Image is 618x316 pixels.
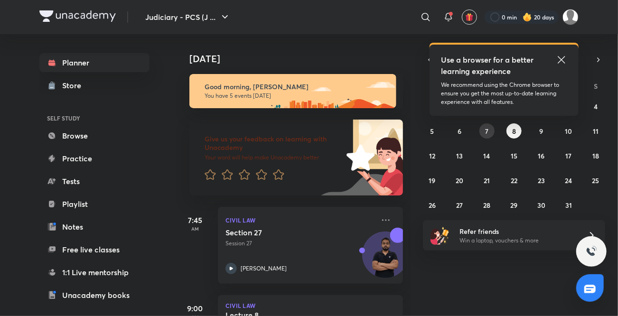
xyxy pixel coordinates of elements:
abbr: Saturday [594,82,598,91]
img: referral [431,226,449,245]
h5: 7:45 [176,214,214,226]
abbr: October 11, 2025 [593,127,599,136]
abbr: October 20, 2025 [456,176,463,185]
img: avatar [465,13,474,21]
h5: Section 27 [225,228,344,237]
abbr: October 7, 2025 [485,127,488,136]
abbr: October 25, 2025 [592,176,599,185]
p: We recommend using the Chrome browser to ensure you get the most up-to-date learning experience w... [441,81,567,106]
button: October 5, 2025 [425,123,440,139]
button: October 28, 2025 [479,197,495,213]
abbr: October 14, 2025 [484,151,490,160]
button: October 17, 2025 [561,148,576,163]
p: Your word will help make Unacademy better [205,154,343,161]
h6: Good morning, [PERSON_NAME] [205,83,388,91]
button: October 7, 2025 [479,123,495,139]
a: Company Logo [39,10,116,24]
h6: SELF STUDY [39,110,150,126]
button: October 29, 2025 [506,197,522,213]
button: October 31, 2025 [561,197,576,213]
button: October 19, 2025 [425,173,440,188]
button: October 12, 2025 [425,148,440,163]
abbr: October 27, 2025 [456,201,463,210]
abbr: October 15, 2025 [511,151,517,160]
p: Civil Law [225,303,395,308]
button: October 13, 2025 [452,148,467,163]
button: October 6, 2025 [452,123,467,139]
p: [PERSON_NAME] [241,264,287,273]
img: feedback_image [314,120,403,195]
abbr: October 28, 2025 [483,201,490,210]
abbr: October 12, 2025 [429,151,435,160]
button: October 21, 2025 [479,173,495,188]
p: You have 5 events [DATE] [205,92,388,100]
a: 1:1 Live mentorship [39,263,150,282]
abbr: October 4, 2025 [594,102,598,111]
img: morning [189,74,396,108]
abbr: October 21, 2025 [484,176,490,185]
a: Planner [39,53,150,72]
img: Shivangee Singh [562,9,579,25]
a: Browse [39,126,150,145]
a: Store [39,76,150,95]
button: October 24, 2025 [561,173,576,188]
abbr: October 5, 2025 [431,127,434,136]
button: October 15, 2025 [506,148,522,163]
button: October 4, 2025 [588,99,603,114]
h6: Give us your feedback on learning with Unacademy [205,135,343,152]
p: Win a laptop, vouchers & more [459,236,576,245]
h6: Refer friends [459,226,576,236]
button: October 30, 2025 [534,197,549,213]
button: October 23, 2025 [534,173,549,188]
abbr: October 10, 2025 [565,127,572,136]
abbr: October 19, 2025 [429,176,436,185]
img: streak [523,12,532,22]
button: October 18, 2025 [588,148,603,163]
button: Judiciary - PCS (J ... [140,8,236,27]
abbr: October 8, 2025 [512,127,516,136]
button: October 16, 2025 [534,148,549,163]
a: Playlist [39,195,150,214]
button: October 25, 2025 [588,173,603,188]
h4: [DATE] [189,53,412,65]
button: October 26, 2025 [425,197,440,213]
button: October 20, 2025 [452,173,467,188]
p: AM [176,226,214,232]
button: October 10, 2025 [561,123,576,139]
abbr: October 31, 2025 [565,201,572,210]
abbr: October 17, 2025 [565,151,571,160]
abbr: October 18, 2025 [592,151,599,160]
img: Company Logo [39,10,116,22]
div: Store [62,80,87,91]
button: October 11, 2025 [588,123,603,139]
h5: 9:00 [176,303,214,314]
abbr: October 22, 2025 [511,176,517,185]
abbr: October 29, 2025 [510,201,517,210]
button: avatar [462,9,477,25]
abbr: October 16, 2025 [538,151,544,160]
a: Notes [39,217,150,236]
h5: Use a browser for a better learning experience [441,54,535,77]
button: October 9, 2025 [534,123,549,139]
abbr: October 23, 2025 [538,176,545,185]
a: Unacademy books [39,286,150,305]
p: Civil Law [225,214,375,226]
a: Tests [39,172,150,191]
button: October 27, 2025 [452,197,467,213]
img: Avatar [363,237,408,282]
abbr: October 6, 2025 [458,127,461,136]
a: Practice [39,149,150,168]
p: Session 27 [225,239,375,248]
abbr: October 9, 2025 [539,127,543,136]
button: October 8, 2025 [506,123,522,139]
button: October 22, 2025 [506,173,522,188]
abbr: October 26, 2025 [429,201,436,210]
abbr: October 24, 2025 [565,176,572,185]
abbr: October 13, 2025 [456,151,463,160]
a: Free live classes [39,240,150,259]
abbr: October 30, 2025 [537,201,545,210]
img: ttu [586,246,597,257]
button: October 14, 2025 [479,148,495,163]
